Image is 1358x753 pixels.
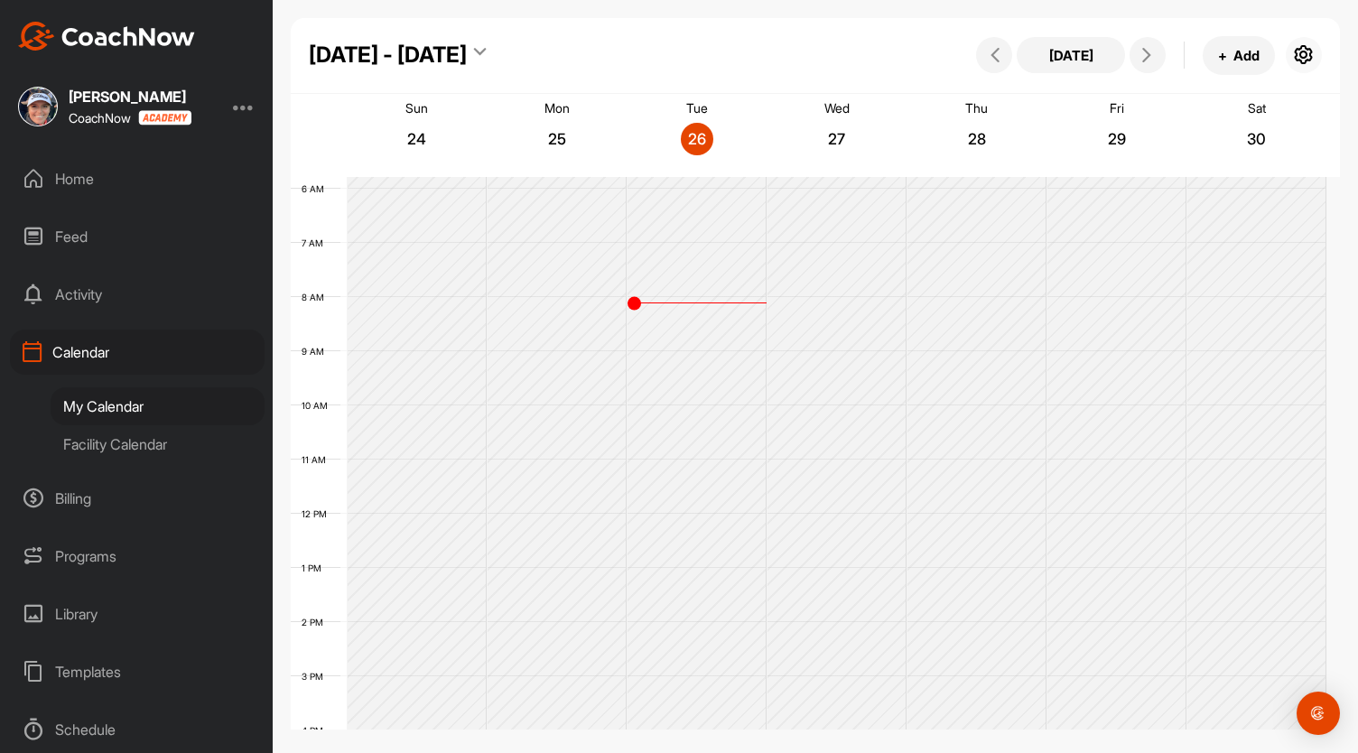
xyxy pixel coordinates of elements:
[487,94,627,177] a: August 25, 2025
[824,100,850,116] p: Wed
[10,534,265,579] div: Programs
[291,562,339,573] div: 1 PM
[10,156,265,201] div: Home
[965,100,988,116] p: Thu
[767,94,907,177] a: August 27, 2025
[291,346,342,357] div: 9 AM
[1248,100,1266,116] p: Sat
[1046,94,1186,177] a: August 29, 2025
[405,100,428,116] p: Sun
[291,617,341,627] div: 2 PM
[51,387,265,425] div: My Calendar
[686,100,708,116] p: Tue
[291,183,342,194] div: 6 AM
[10,330,265,375] div: Calendar
[291,508,345,519] div: 12 PM
[18,22,195,51] img: CoachNow
[1101,130,1133,148] p: 29
[681,130,713,148] p: 26
[10,649,265,694] div: Templates
[309,39,467,71] div: [DATE] - [DATE]
[541,130,573,148] p: 25
[10,591,265,637] div: Library
[401,130,433,148] p: 24
[10,272,265,317] div: Activity
[1297,692,1340,735] div: Open Intercom Messenger
[10,476,265,521] div: Billing
[291,454,344,465] div: 11 AM
[291,725,341,736] div: 4 PM
[10,214,265,259] div: Feed
[138,110,191,125] img: CoachNow acadmey
[1203,36,1275,75] button: +Add
[907,94,1046,177] a: August 28, 2025
[1017,37,1125,73] button: [DATE]
[291,671,341,682] div: 3 PM
[69,89,191,104] div: [PERSON_NAME]
[544,100,570,116] p: Mon
[291,237,341,248] div: 7 AM
[1186,94,1326,177] a: August 30, 2025
[961,130,993,148] p: 28
[291,400,346,411] div: 10 AM
[1110,100,1124,116] p: Fri
[51,425,265,463] div: Facility Calendar
[18,87,58,126] img: square_387d5d0181d583aff790e381861a538d.jpg
[69,110,191,125] div: CoachNow
[1241,130,1273,148] p: 30
[1218,46,1227,65] span: +
[627,94,767,177] a: August 26, 2025
[291,292,342,302] div: 8 AM
[821,130,853,148] p: 27
[10,707,265,752] div: Schedule
[347,94,487,177] a: August 24, 2025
